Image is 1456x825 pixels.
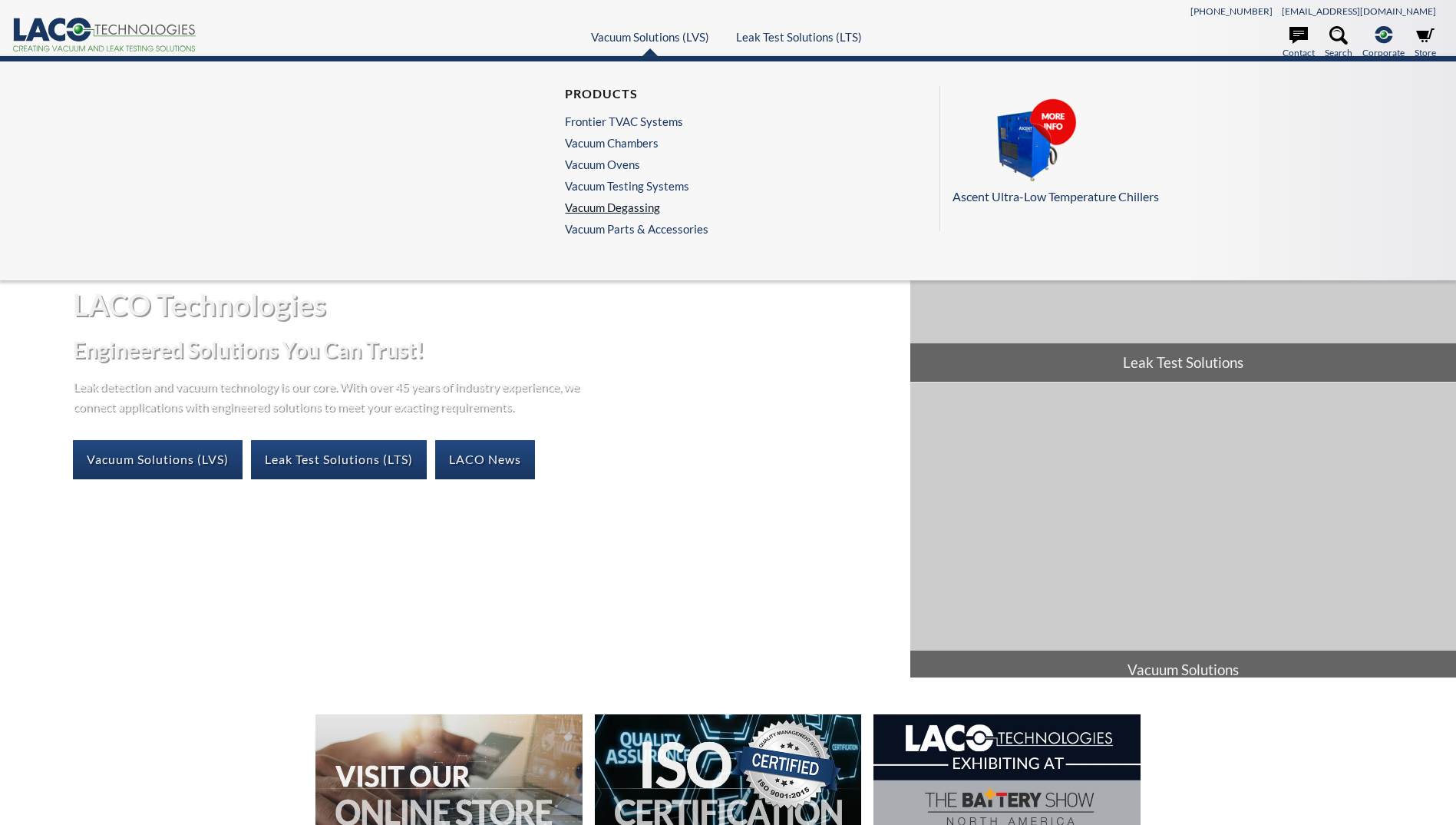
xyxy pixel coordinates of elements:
img: Ascent_Chillers_Pods__LVS_.png [953,98,1106,184]
h2: Engineered Solutions You Can Trust! [73,336,898,364]
a: [EMAIL_ADDRESS][DOMAIN_NAME] [1282,5,1436,17]
a: Vacuum Chambers [565,136,701,150]
span: Corporate [1362,45,1405,60]
a: [PHONE_NUMBER] [1190,5,1273,17]
h4: Products [565,86,701,102]
a: Vacuum Ovens [565,157,701,171]
a: Vacuum Solutions (LVS) [73,440,243,479]
a: Search [1325,26,1352,60]
a: Leak Test Solutions (LTS) [251,440,427,479]
span: Leak Test Solutions [910,343,1456,382]
a: Contact [1283,26,1315,60]
h1: LACO Technologies [73,286,898,323]
a: Vacuum Solutions (LVS) [591,30,709,44]
a: Vacuum Testing Systems [565,179,701,193]
span: Vacuum Solutions [910,651,1456,689]
a: Ascent Ultra-Low Temperature Chillers [953,98,1428,207]
a: Vacuum Parts & Accessories [565,222,708,236]
a: Leak Test Solutions (LTS) [736,30,862,44]
a: LACO News [435,440,535,479]
a: Vacuum Degassing [565,200,701,214]
p: Ascent Ultra-Low Temperature Chillers [953,187,1428,207]
p: Leak detection and vacuum technology is our core. With over 45 years of industry experience, we c... [73,376,587,416]
a: Store [1415,26,1436,60]
a: Vacuum Solutions [910,383,1456,689]
a: Frontier TVAC Systems [565,114,701,128]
